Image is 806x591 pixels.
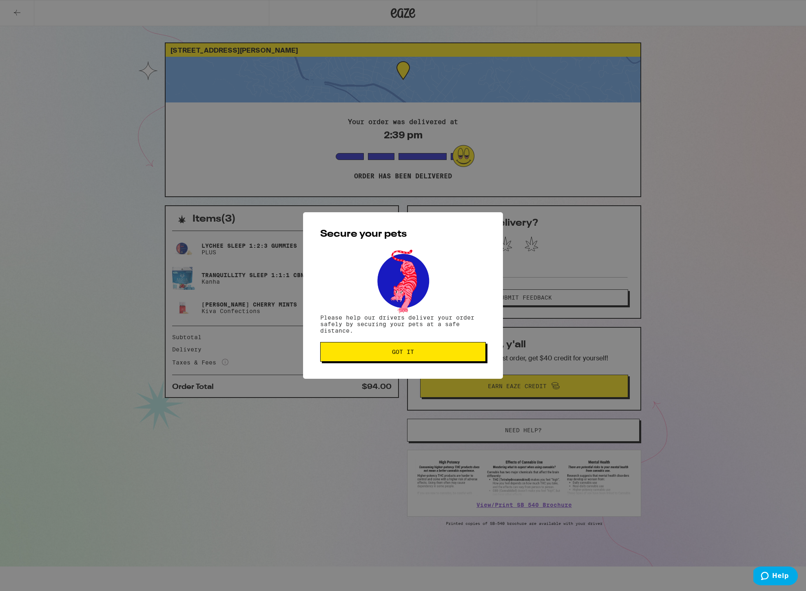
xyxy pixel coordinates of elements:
span: Got it [392,349,414,355]
button: Got it [320,342,486,362]
p: Please help our drivers deliver your order safely by securing your pets at a safe distance. [320,314,486,334]
h2: Secure your pets [320,229,486,239]
iframe: Opens a widget where you can find more information [753,567,798,587]
img: pets [370,247,436,314]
